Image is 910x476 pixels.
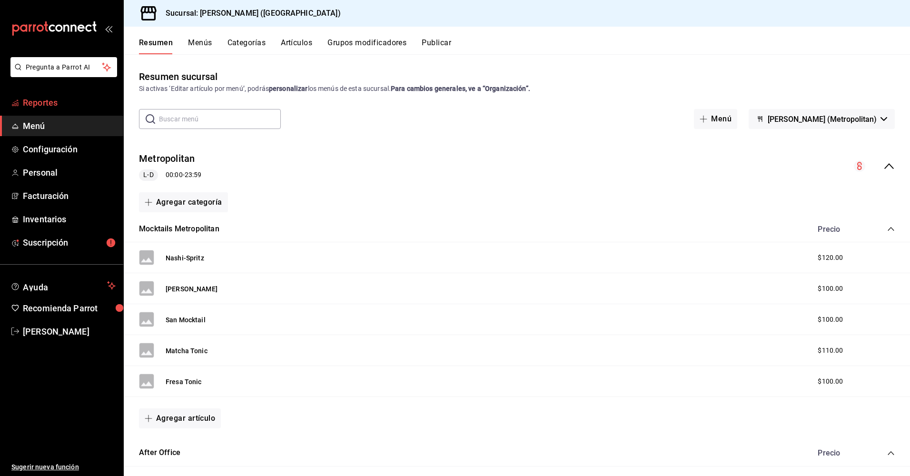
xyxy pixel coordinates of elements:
[166,253,204,263] button: Nashi-Spritz
[139,408,221,428] button: Agregar artículo
[139,170,157,180] span: L-D
[23,119,116,132] span: Menú
[10,57,117,77] button: Pregunta a Parrot AI
[158,8,341,19] h3: Sucursal: [PERSON_NAME] ([GEOGRAPHIC_DATA])
[166,315,206,325] button: San Mocktail
[23,325,116,338] span: [PERSON_NAME]
[887,449,895,457] button: collapse-category-row
[391,85,530,92] strong: Para cambios generales, ve a “Organización”.
[23,236,116,249] span: Suscripción
[166,377,202,387] button: Fresa Tonic
[23,280,103,291] span: Ayuda
[139,84,895,94] div: Si activas ‘Editar artículo por menú’, podrás los menús de esta sucursal.
[23,213,116,226] span: Inventarios
[281,38,312,54] button: Artículos
[139,224,219,235] button: Mocktails Metropolitan
[818,253,843,263] span: $120.00
[818,346,843,356] span: $110.00
[23,189,116,202] span: Facturación
[26,62,102,72] span: Pregunta a Parrot AI
[327,38,406,54] button: Grupos modificadores
[139,447,180,458] button: After Office
[188,38,212,54] button: Menús
[23,302,116,315] span: Recomienda Parrot
[23,96,116,109] span: Reportes
[227,38,266,54] button: Categorías
[124,144,910,188] div: collapse-menu-row
[139,38,173,54] button: Resumen
[139,69,218,84] div: Resumen sucursal
[694,109,737,129] button: Menú
[887,225,895,233] button: collapse-category-row
[7,69,117,79] a: Pregunta a Parrot AI
[422,38,451,54] button: Publicar
[269,85,308,92] strong: personalizar
[768,115,877,124] span: [PERSON_NAME] (Metropolitan)
[159,109,281,129] input: Buscar menú
[749,109,895,129] button: [PERSON_NAME] (Metropolitan)
[23,143,116,156] span: Configuración
[139,152,195,166] button: Metropolitan
[808,225,869,234] div: Precio
[11,462,116,472] span: Sugerir nueva función
[105,25,112,32] button: open_drawer_menu
[166,284,218,294] button: [PERSON_NAME]
[818,377,843,387] span: $100.00
[818,284,843,294] span: $100.00
[818,315,843,325] span: $100.00
[139,192,228,212] button: Agregar categoría
[139,38,910,54] div: navigation tabs
[139,169,201,181] div: 00:00 - 23:59
[23,166,116,179] span: Personal
[808,448,869,457] div: Precio
[166,346,208,356] button: Matcha Tonic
